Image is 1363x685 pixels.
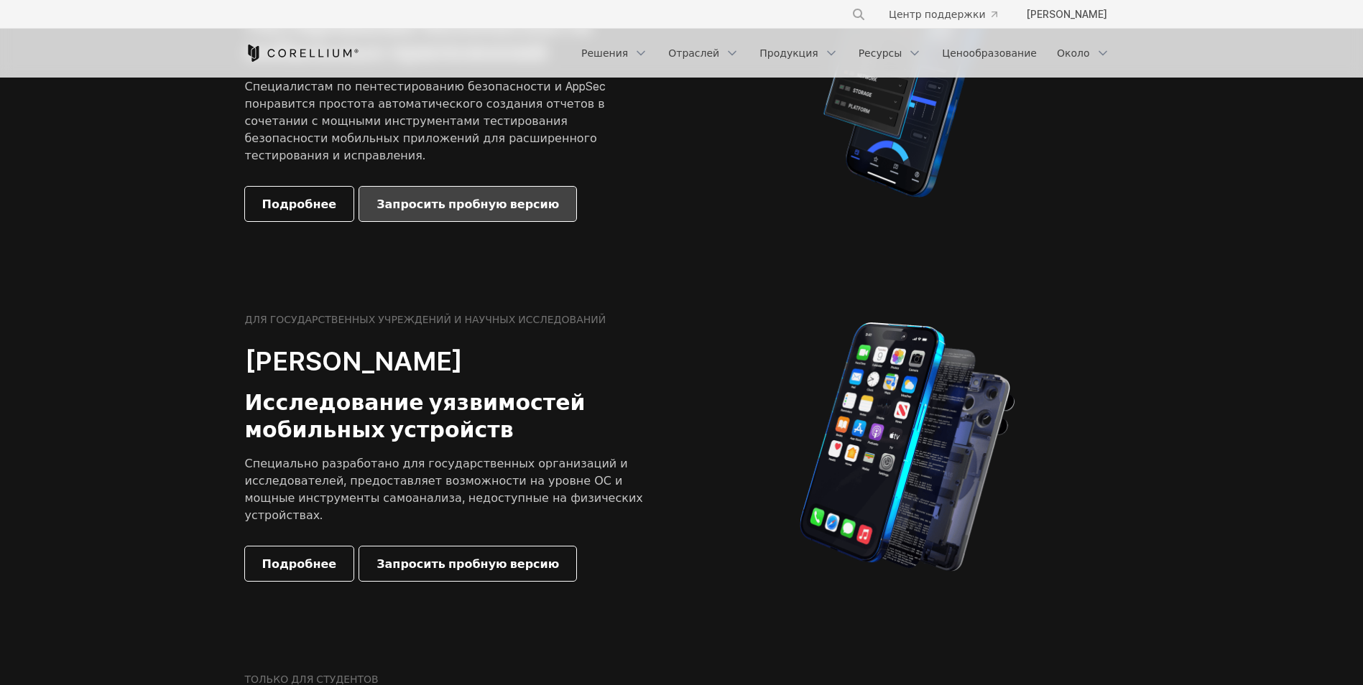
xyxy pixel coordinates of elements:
[1015,1,1119,27] a: [PERSON_NAME]
[759,46,818,60] font: Продукция
[933,40,1045,66] a: Ценообразование
[859,46,902,60] font: Ресурсы
[573,40,1118,66] div: Меню навигации
[889,7,985,22] font: Центр поддержки
[245,187,354,221] a: Подробнее
[834,1,1118,27] div: Меню навигации
[581,46,628,60] font: Решения
[245,546,354,581] a: Подробнее
[846,1,872,27] button: Искать
[359,546,576,581] a: Запросить пробную версию
[668,46,719,60] font: Отраслей
[245,389,647,443] h3: Исследование уязвимостей мобильных устройств
[376,555,559,572] span: Запросить пробную версию
[1057,46,1090,60] font: Около
[799,321,1015,572] img: Модель iPhone разделена на механику, используемую для сборки физического устройства.
[245,313,606,326] h6: ДЛЯ ГОСУДАРСТВЕННЫХ УЧРЕЖДЕНИЙ И НАУЧНЫХ ИССЛЕДОВАНИЙ
[245,455,647,523] p: Специально разработано для государственных организаций и исследователей, предоставляет возможност...
[376,195,559,213] span: Запросить пробную версию
[245,45,359,62] a: Главная страница Corellium
[359,187,576,221] a: Запросить пробную версию
[262,555,337,572] span: Подробнее
[245,345,647,378] h2: [PERSON_NAME]
[262,195,337,213] span: Подробнее
[245,78,613,164] p: Специалистам по пентестированию безопасности и AppSec понравится простота автоматического создани...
